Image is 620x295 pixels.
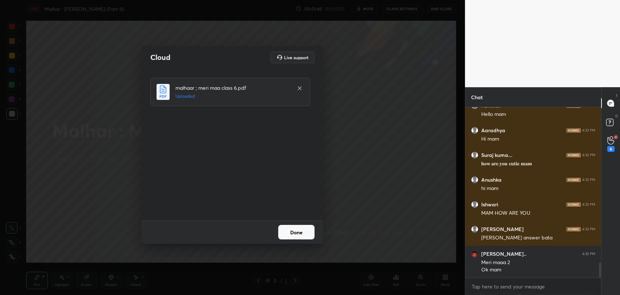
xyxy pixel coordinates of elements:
[471,250,478,258] img: 6a76b5cdb4df495fbbf4bd00d7ec577c.jpg
[582,202,595,207] div: 4:32 PM
[582,128,595,133] div: 4:32 PM
[481,201,498,208] h6: Ishwari
[481,111,595,118] div: Hello mam
[481,127,505,134] h6: Aaradhya
[471,127,478,134] img: default.png
[278,225,315,239] button: Done
[465,88,489,107] p: Chat
[582,227,595,231] div: 4:32 PM
[175,84,289,92] h4: malhaar ; meri maa class 6.pdf
[566,227,581,231] img: iconic-dark.1390631f.png
[582,178,595,182] div: 4:32 PM
[481,251,527,257] h6: [PERSON_NAME]..
[615,113,618,119] p: D
[481,160,595,167] div: 𝐡𝐨𝐰.𝐚𝐫𝐞.𝐲𝐨𝐮 𝐜𝐮𝐭𝐢𝐞 𝐦𝐚𝐦
[566,153,581,157] img: iconic-dark.1390631f.png
[582,252,595,256] div: 4:32 PM
[481,177,502,183] h6: Anushka
[471,176,478,183] img: default.png
[481,152,512,158] h6: Suraj kuma...
[481,210,595,217] div: MAM HOW ARE YOU
[471,151,478,159] img: default.png
[465,107,601,278] div: grid
[582,153,595,157] div: 4:32 PM
[481,185,595,192] div: hi mam
[481,259,595,266] div: Meri maaa 2
[607,146,615,152] div: 8
[481,226,524,233] h6: [PERSON_NAME]
[175,93,289,100] h5: Uploaded
[150,53,170,62] h2: Cloud
[566,178,581,182] img: iconic-dark.1390631f.png
[616,93,618,98] p: T
[471,226,478,233] img: default.png
[471,201,478,208] img: default.png
[284,55,308,60] h5: Live support
[566,202,581,207] img: iconic-dark.1390631f.png
[566,128,581,133] img: iconic-dark.1390631f.png
[481,136,595,143] div: Hi mam
[481,234,595,242] div: [PERSON_NAME] answer bata
[481,266,595,274] div: Ok mam
[615,134,618,139] p: G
